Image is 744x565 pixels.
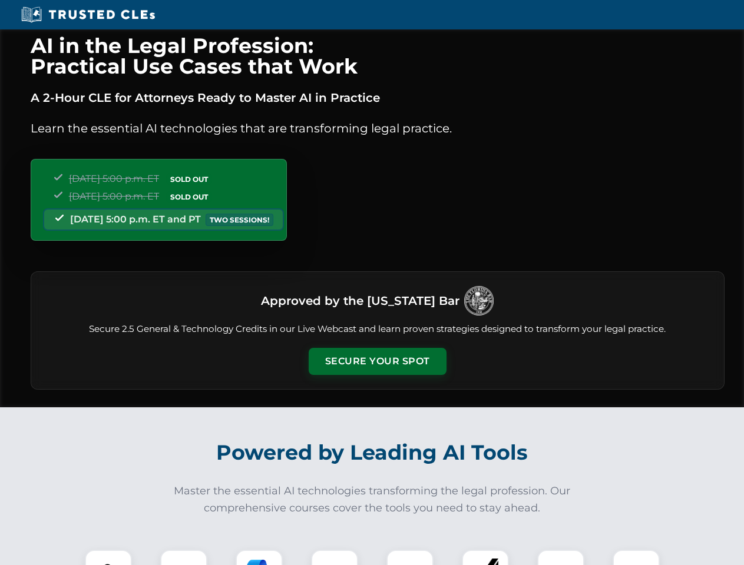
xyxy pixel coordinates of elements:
img: Logo [464,286,494,315]
img: Trusted CLEs [18,6,158,24]
span: [DATE] 5:00 p.m. ET [69,191,159,202]
h1: AI in the Legal Profession: Practical Use Cases that Work [31,35,725,77]
p: Secure 2.5 General & Technology Credits in our Live Webcast and learn proven strategies designed ... [45,323,710,336]
h2: Powered by Leading AI Tools [46,432,699,473]
span: SOLD OUT [166,173,212,185]
p: A 2-Hour CLE for Attorneys Ready to Master AI in Practice [31,88,725,107]
span: SOLD OUT [166,191,212,203]
h3: Approved by the [US_STATE] Bar [261,290,459,311]
p: Master the essential AI technologies transforming the legal profession. Our comprehensive courses... [166,483,578,517]
span: [DATE] 5:00 p.m. ET [69,173,159,184]
p: Learn the essential AI technologies that are transforming legal practice. [31,119,725,138]
button: Secure Your Spot [309,348,447,375]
